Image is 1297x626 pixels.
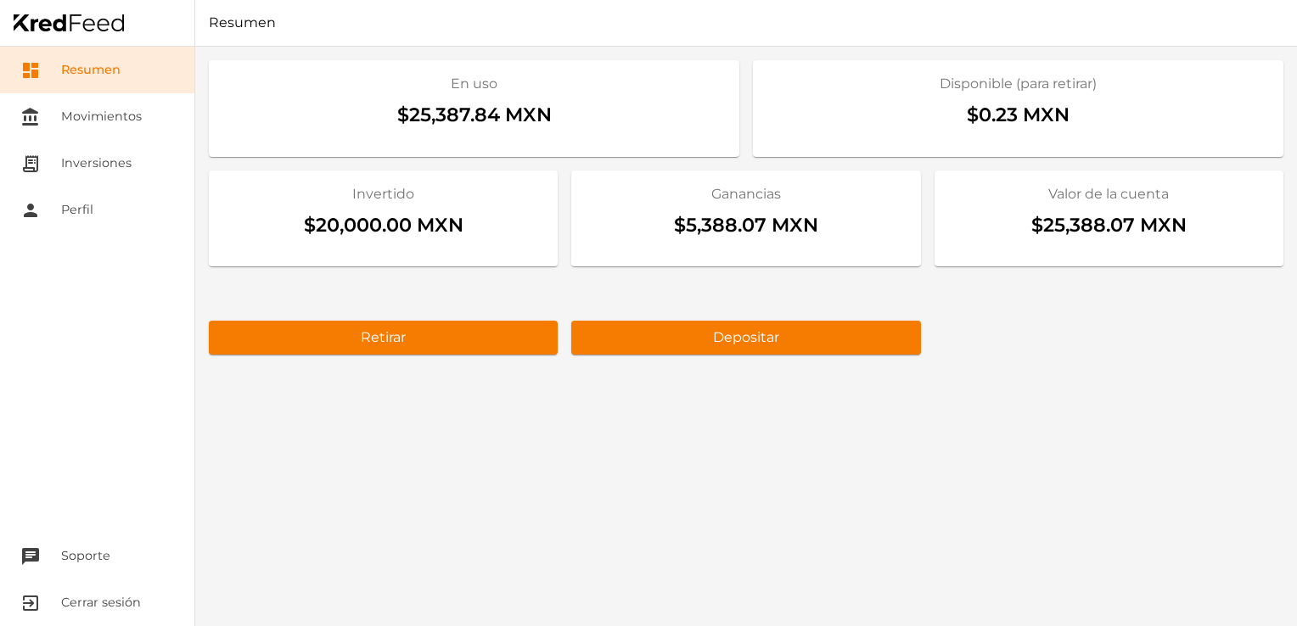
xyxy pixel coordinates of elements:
[222,204,544,254] div: $20,000.00 MXN
[585,184,907,204] h2: Ganancias
[948,184,1270,204] h2: Valor de la cuenta
[766,94,1270,143] div: $0.23 MXN
[222,74,726,94] h2: En uso
[948,204,1270,254] div: $25,388.07 MXN
[20,60,41,81] i: dashboard
[20,200,41,221] i: person
[209,321,558,355] button: Retirar
[766,74,1270,94] h2: Disponible (para retirar)
[14,14,124,31] img: Home
[20,107,41,127] i: account_balance
[222,184,544,204] h2: Invertido
[585,204,907,254] div: $5,388.07 MXN
[571,321,920,355] button: Depositar
[20,154,41,174] i: receipt_long
[195,13,1297,33] h1: Resumen
[20,546,41,567] i: chat
[20,593,41,613] i: exit_to_app
[222,94,726,143] div: $25,387.84 MXN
